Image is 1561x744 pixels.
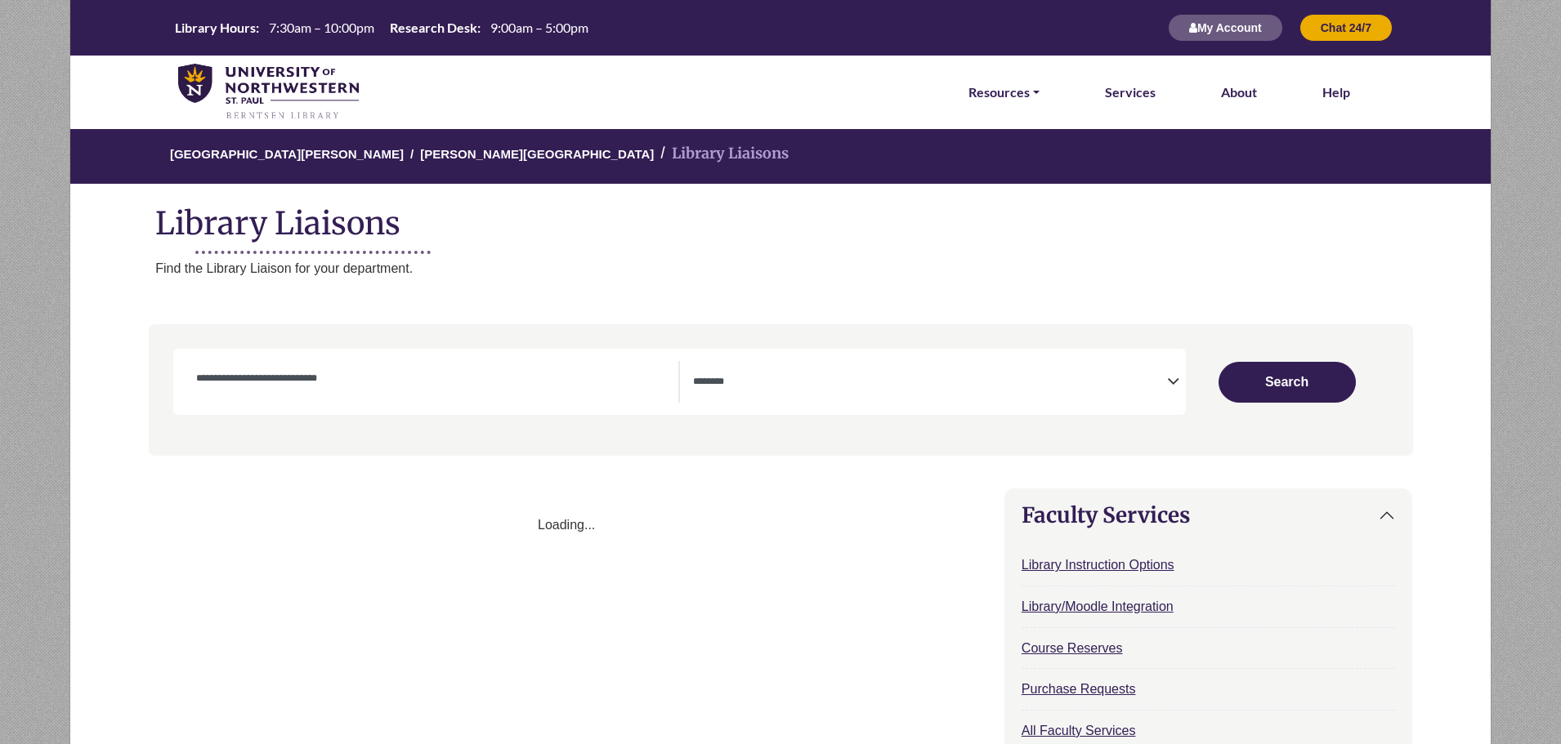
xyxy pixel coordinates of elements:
span: 9:00am – 5:00pm [490,20,588,35]
a: Purchase Requests [1022,682,1136,696]
a: All Faculty Services [1022,724,1136,737]
nav: breadcrumb [69,127,1491,184]
table: Hours Today [168,19,595,34]
button: Chat 24/7 [1299,14,1393,42]
a: Resources [968,82,1040,103]
a: My Account [1168,20,1283,34]
a: [PERSON_NAME][GEOGRAPHIC_DATA] [420,145,654,161]
textarea: Search [693,376,1167,390]
a: Hours Today [168,19,595,38]
a: Help [1322,82,1350,103]
a: Services [1105,82,1156,103]
li: Library Liaisons [654,142,789,166]
span: 7:30am – 10:00pm [269,20,374,35]
a: About [1221,82,1257,103]
button: Submit for Search Results [1219,362,1356,403]
p: Find the Library Liaison for your department. [155,258,1491,279]
button: Faculty Services [1005,489,1412,541]
th: Library Hours: [168,19,260,36]
div: Loading... [149,515,985,536]
a: Chat 24/7 [1299,20,1393,34]
input: Search by Name or Liaison Area [186,369,679,389]
a: Library/Moodle Integration [1022,599,1174,613]
th: Research Desk: [383,19,481,36]
h1: Library Liaisons [70,192,1491,242]
nav: Search filters [149,324,1413,456]
img: library_home [178,64,359,121]
a: [GEOGRAPHIC_DATA][PERSON_NAME] [170,145,404,161]
a: Library Instruction Options [1022,558,1174,572]
button: My Account [1168,14,1283,42]
a: Course Reserves [1022,641,1123,655]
